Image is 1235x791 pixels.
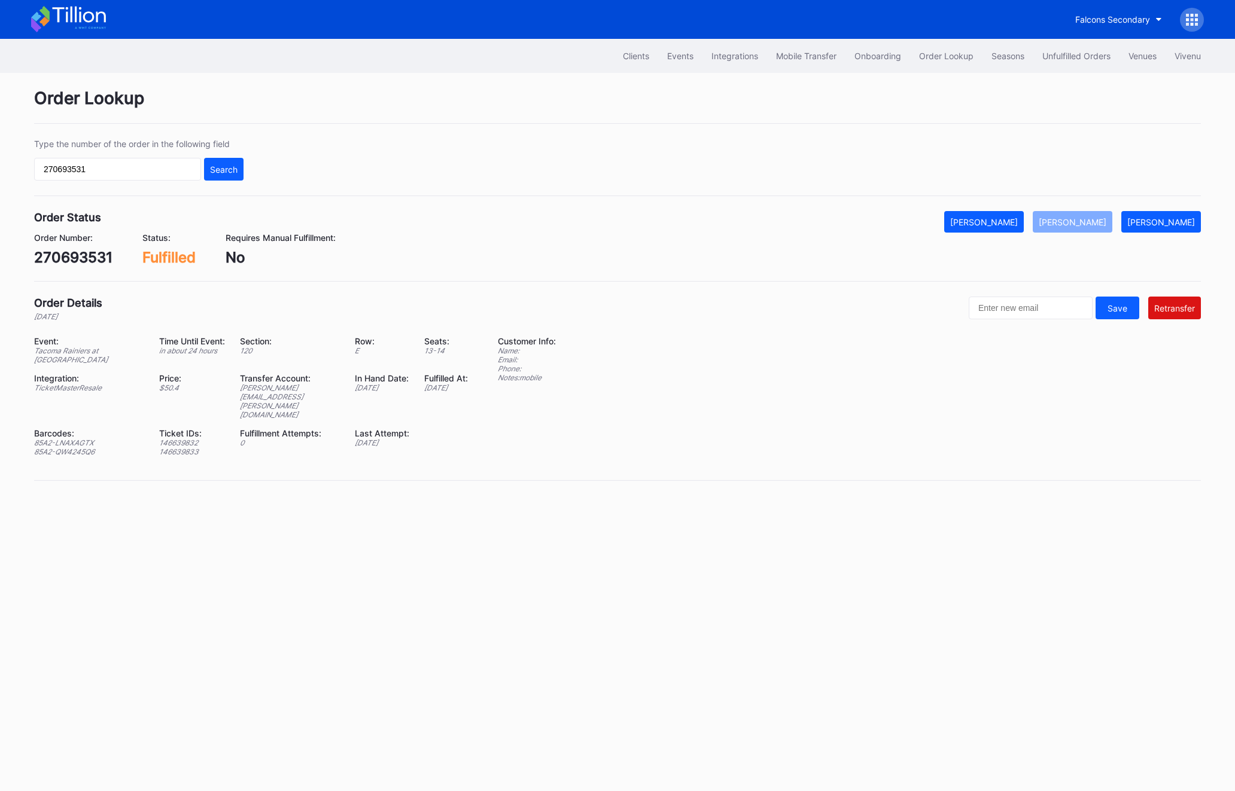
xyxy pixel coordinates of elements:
[159,336,225,346] div: Time Until Event:
[1120,45,1166,67] button: Venues
[498,364,556,373] div: Phone:
[919,51,974,61] div: Order Lookup
[240,383,340,419] div: [PERSON_NAME][EMAIL_ADDRESS][PERSON_NAME][DOMAIN_NAME]
[1154,303,1195,313] div: Retransfer
[667,51,693,61] div: Events
[1075,14,1150,25] div: Falcons Secondary
[776,51,836,61] div: Mobile Transfer
[159,447,225,456] div: 146639833
[424,346,468,355] div: 13 - 14
[424,336,468,346] div: Seats:
[498,346,556,355] div: Name:
[355,438,409,447] div: [DATE]
[355,428,409,438] div: Last Attempt:
[159,346,225,355] div: in about 24 hours
[845,45,910,67] button: Onboarding
[910,45,982,67] button: Order Lookup
[34,336,144,346] div: Event:
[34,428,144,438] div: Barcodes:
[34,346,144,364] div: Tacoma Rainiers at [GEOGRAPHIC_DATA]
[34,383,144,392] div: TicketMasterResale
[658,45,702,67] button: Events
[1033,211,1112,233] button: [PERSON_NAME]
[424,383,468,392] div: [DATE]
[34,158,201,181] input: GT59662
[767,45,845,67] button: Mobile Transfer
[240,438,340,447] div: 0
[1148,297,1201,319] button: Retransfer
[355,336,409,346] div: Row:
[34,438,144,447] div: 85A2-LNAXAGTX
[969,297,1093,319] input: Enter new email
[1033,45,1120,67] button: Unfulfilled Orders
[614,45,658,67] button: Clients
[159,383,225,392] div: $ 50.4
[355,346,409,355] div: E
[355,373,409,383] div: In Hand Date:
[142,249,196,266] div: Fulfilled
[498,373,556,382] div: Notes: mobile
[34,211,101,224] div: Order Status
[982,45,1033,67] button: Seasons
[498,355,556,364] div: Email:
[1066,8,1171,30] button: Falcons Secondary
[498,336,556,346] div: Customer Info:
[702,45,767,67] button: Integrations
[210,164,238,175] div: Search
[142,233,196,243] div: Status:
[1108,303,1127,313] div: Save
[240,373,340,383] div: Transfer Account:
[1175,51,1201,61] div: Vivenu
[240,428,340,438] div: Fulfillment Attempts:
[854,51,901,61] div: Onboarding
[355,383,409,392] div: [DATE]
[34,373,144,383] div: Integration:
[1166,45,1210,67] button: Vivenu
[34,233,112,243] div: Order Number:
[34,88,1201,124] div: Order Lookup
[711,51,758,61] div: Integrations
[1096,297,1139,319] button: Save
[159,428,225,438] div: Ticket IDs:
[34,297,102,309] div: Order Details
[34,139,244,149] div: Type the number of the order in the following field
[1121,211,1201,233] button: [PERSON_NAME]
[1042,51,1111,61] div: Unfulfilled Orders
[34,447,144,456] div: 85A2-QW4245Q6
[204,158,244,181] button: Search
[950,217,1018,227] div: [PERSON_NAME]
[34,249,112,266] div: 270693531
[1128,51,1157,61] div: Venues
[226,249,336,266] div: No
[240,346,340,355] div: 120
[424,373,468,383] div: Fulfilled At:
[226,233,336,243] div: Requires Manual Fulfillment:
[1127,217,1195,227] div: [PERSON_NAME]
[159,438,225,447] div: 146639832
[991,51,1024,61] div: Seasons
[623,51,649,61] div: Clients
[159,373,225,383] div: Price:
[34,312,102,321] div: [DATE]
[1039,217,1106,227] div: [PERSON_NAME]
[240,336,340,346] div: Section:
[944,211,1024,233] button: [PERSON_NAME]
